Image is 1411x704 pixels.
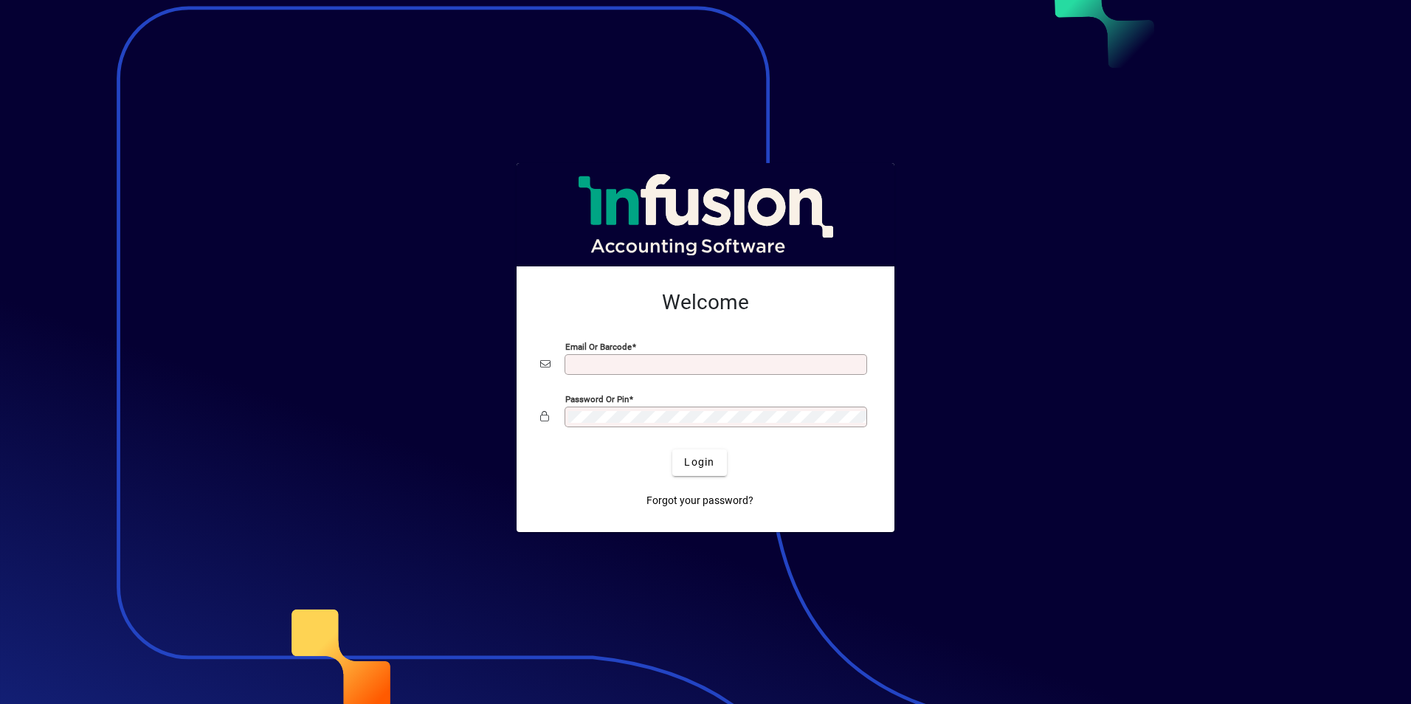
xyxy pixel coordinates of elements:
mat-label: Email or Barcode [565,341,632,351]
button: Login [672,449,726,476]
mat-label: Password or Pin [565,393,629,404]
a: Forgot your password? [641,488,759,514]
span: Login [684,455,714,470]
span: Forgot your password? [646,493,753,508]
h2: Welcome [540,290,871,315]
